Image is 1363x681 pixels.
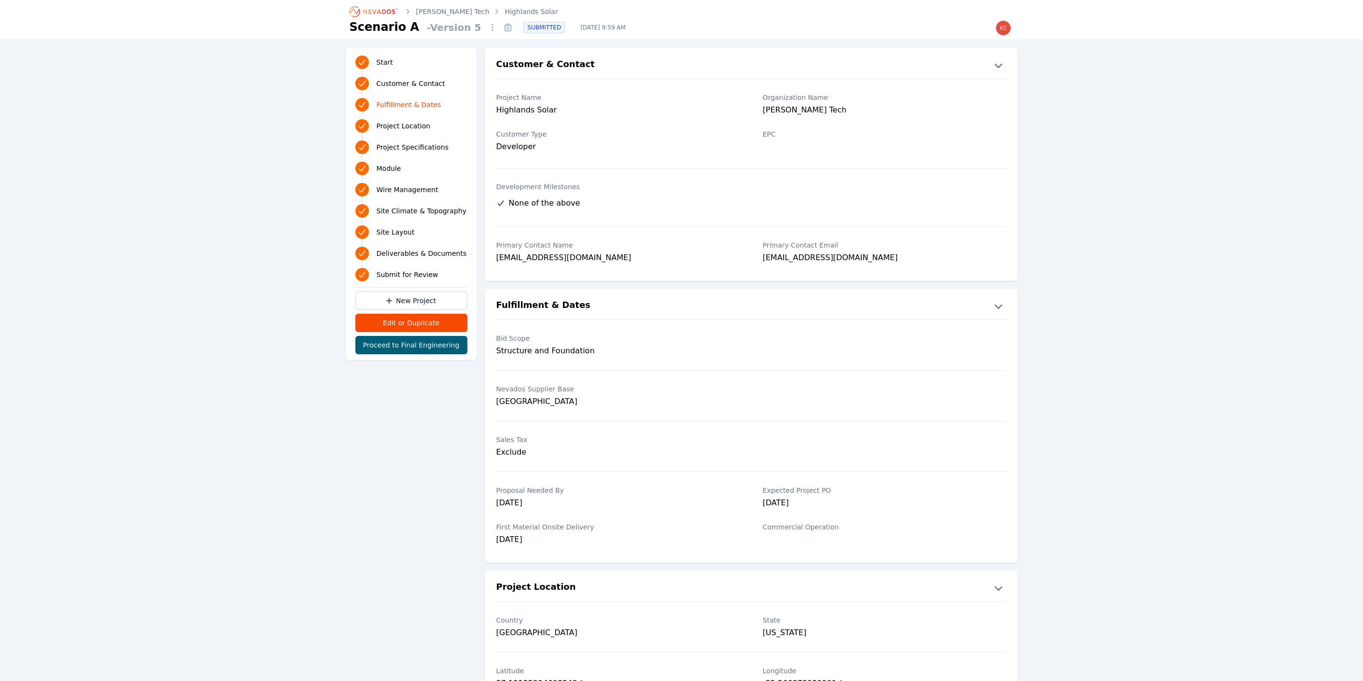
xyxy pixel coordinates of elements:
label: Longitude [763,666,1006,676]
button: Customer & Contact [485,57,1018,73]
span: Site Climate & Topography [377,206,466,216]
button: Edit or Duplicate [355,314,467,332]
span: - Version 5 [423,21,485,34]
span: Start [377,57,393,67]
div: [GEOGRAPHIC_DATA] [496,627,740,639]
div: Structure and Foundation [496,345,740,357]
label: First Material Onsite Delivery [496,522,740,532]
div: [EMAIL_ADDRESS][DOMAIN_NAME] [763,252,1006,265]
label: Country [496,615,740,625]
div: SUBMITTED [523,22,565,33]
label: Development Milestones [496,182,1006,192]
label: Primary Contact Email [763,240,1006,250]
div: Developer [496,141,740,153]
img: kevin.west@nevados.solar [996,20,1011,36]
label: Customer Type [496,129,740,139]
span: Fulfillment & Dates [377,100,441,110]
h2: Fulfillment & Dates [496,298,590,314]
button: Proceed to Final Engineering [355,336,467,354]
label: Organization Name [763,93,1006,102]
div: [EMAIL_ADDRESS][DOMAIN_NAME] [496,252,740,265]
span: Customer & Contact [377,79,445,88]
label: Project Name [496,93,740,102]
span: [DATE] 9:59 AM [573,24,633,31]
label: EPC [763,129,1006,139]
button: Fulfillment & Dates [485,298,1018,314]
span: Project Specifications [377,142,449,152]
h1: Scenario A [350,19,420,35]
div: [US_STATE] [763,627,1006,639]
div: [DATE] [496,497,740,511]
span: Project Location [377,121,431,131]
label: Latitude [496,666,740,676]
nav: Progress [355,54,467,283]
span: Module [377,164,401,173]
label: Expected Project PO [763,486,1006,495]
div: Exclude [496,446,740,458]
h2: Customer & Contact [496,57,595,73]
a: [PERSON_NAME] Tech [416,7,490,16]
div: [DATE] [496,534,740,547]
button: Project Location [485,580,1018,596]
label: Primary Contact Name [496,240,740,250]
label: Sales Tax [496,435,740,445]
div: [DATE] [763,497,1006,511]
a: Highlands Solar [505,7,558,16]
label: Bid Scope [496,334,740,343]
label: Nevados Supplier Base [496,384,740,394]
span: Deliverables & Documents [377,249,467,258]
span: Site Layout [377,227,415,237]
a: New Project [355,292,467,310]
span: None of the above [509,197,580,209]
div: [GEOGRAPHIC_DATA] [496,396,740,407]
span: Submit for Review [377,270,438,279]
nav: Breadcrumb [350,4,558,19]
span: Wire Management [377,185,438,195]
label: Proposal Needed By [496,486,740,495]
div: [PERSON_NAME] Tech [763,104,1006,118]
h2: Project Location [496,580,576,596]
label: Commercial Operation [763,522,1006,532]
label: State [763,615,1006,625]
div: Highlands Solar [496,104,740,118]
